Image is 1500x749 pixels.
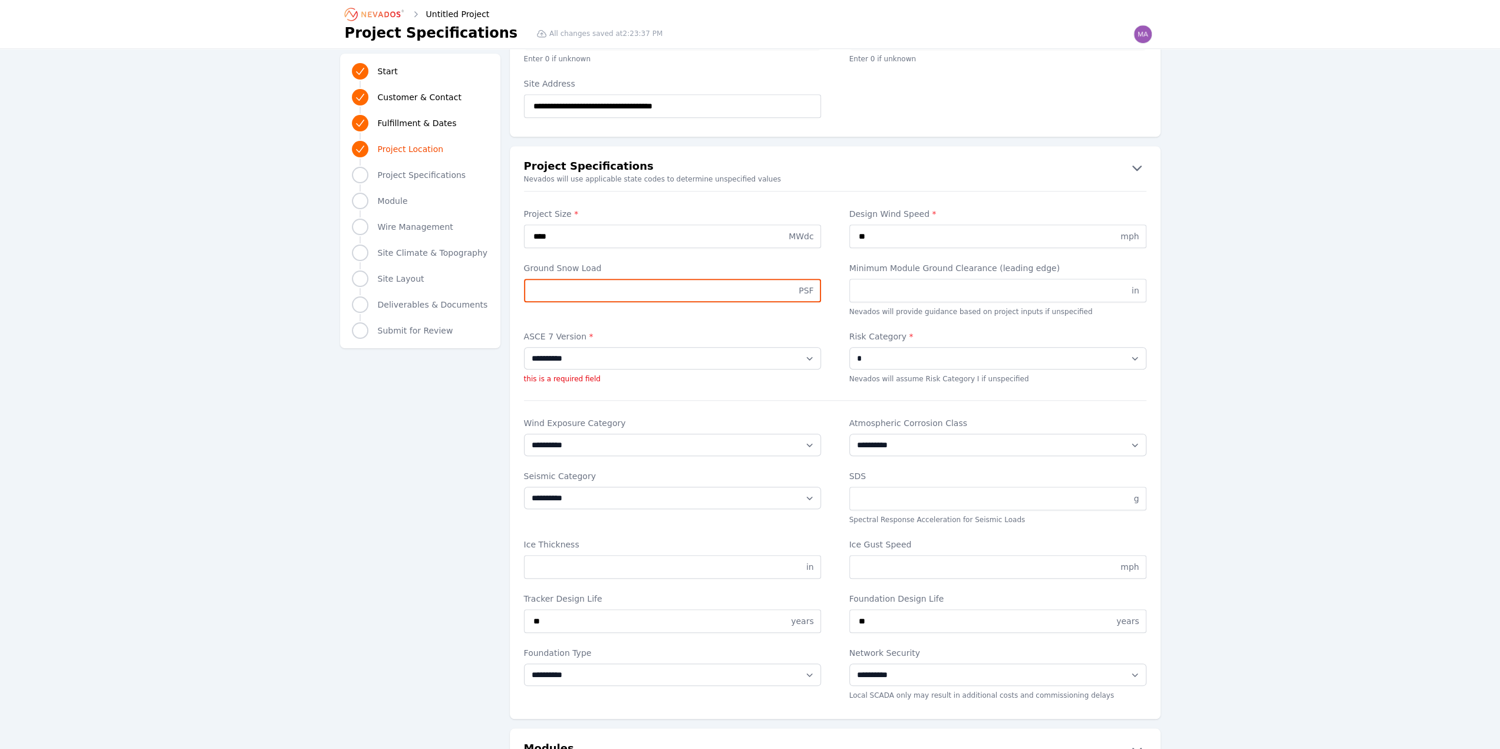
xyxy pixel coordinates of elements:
[378,195,408,207] span: Module
[849,417,1146,429] label: Atmospheric Corrosion Class
[410,8,490,20] div: Untitled Project
[378,247,487,259] span: Site Climate & Topography
[378,169,466,181] span: Project Specifications
[524,374,821,384] p: this is a required field
[378,273,424,285] span: Site Layout
[849,374,1146,384] p: Nevados will assume Risk Category I if unspecified
[378,221,453,233] span: Wire Management
[352,61,489,341] nav: Progress
[524,158,654,177] h2: Project Specifications
[524,78,821,90] label: Site Address
[524,470,821,482] label: Seismic Category
[849,470,1146,482] label: SDS
[849,262,1146,274] label: Minimum Module Ground Clearance (leading edge)
[849,307,1146,316] p: Nevados will provide guidance based on project inputs if unspecified
[524,539,821,550] label: Ice Thickness
[378,91,461,103] span: Customer & Contact
[524,593,821,605] label: Tracker Design Life
[378,299,488,311] span: Deliverables & Documents
[849,515,1146,524] p: Spectral Response Acceleration for Seismic Loads
[849,647,1146,659] label: Network Security
[524,54,821,64] p: Enter 0 if unknown
[345,24,517,42] h1: Project Specifications
[849,691,1146,700] p: Local SCADA only may result in additional costs and commissioning delays
[849,208,1146,220] label: Design Wind Speed
[1133,25,1152,44] img: marshall@louthcallanrenewables.com
[378,325,453,336] span: Submit for Review
[524,208,821,220] label: Project Size
[378,65,398,77] span: Start
[849,331,1146,342] label: Risk Category
[849,539,1146,550] label: Ice Gust Speed
[510,158,1161,177] button: Project Specifications
[549,29,662,38] span: All changes saved at 2:23:37 PM
[524,417,821,429] label: Wind Exposure Category
[345,5,490,24] nav: Breadcrumb
[510,174,1161,184] small: Nevados will use applicable state codes to determine unspecified values
[849,54,1146,64] p: Enter 0 if unknown
[524,647,821,659] label: Foundation Type
[378,117,457,129] span: Fulfillment & Dates
[849,593,1146,605] label: Foundation Design Life
[524,262,821,274] label: Ground Snow Load
[378,143,444,155] span: Project Location
[524,331,821,342] label: ASCE 7 Version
